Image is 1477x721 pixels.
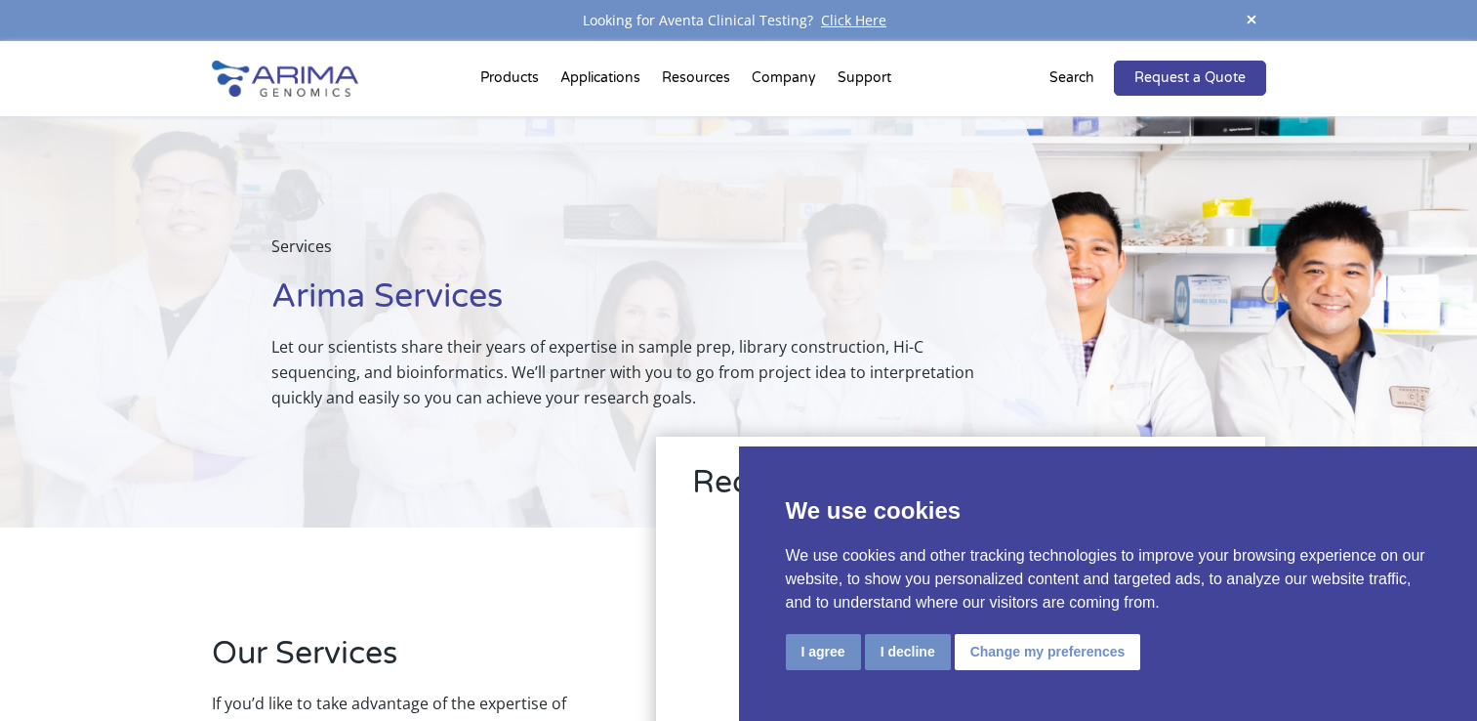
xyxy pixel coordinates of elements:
[271,334,989,410] p: Let our scientists share their years of expertise in sample prep, library construction, Hi-C sequ...
[955,634,1141,670] button: Change my preferences
[1114,61,1266,96] a: Request a Quote
[786,544,1431,615] p: We use cookies and other tracking technologies to improve your browsing experience on our website...
[212,61,358,97] img: Arima-Genomics-logo
[865,634,951,670] button: I decline
[692,461,1229,520] h2: Request a Quote
[212,8,1266,33] div: Looking for Aventa Clinical Testing?
[813,11,894,29] a: Click Here
[1049,65,1094,91] p: Search
[786,493,1431,529] p: We use cookies
[271,233,989,275] p: Services
[212,632,598,691] h2: Our Services
[271,275,989,334] h1: Arima Services
[786,634,861,670] button: I agree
